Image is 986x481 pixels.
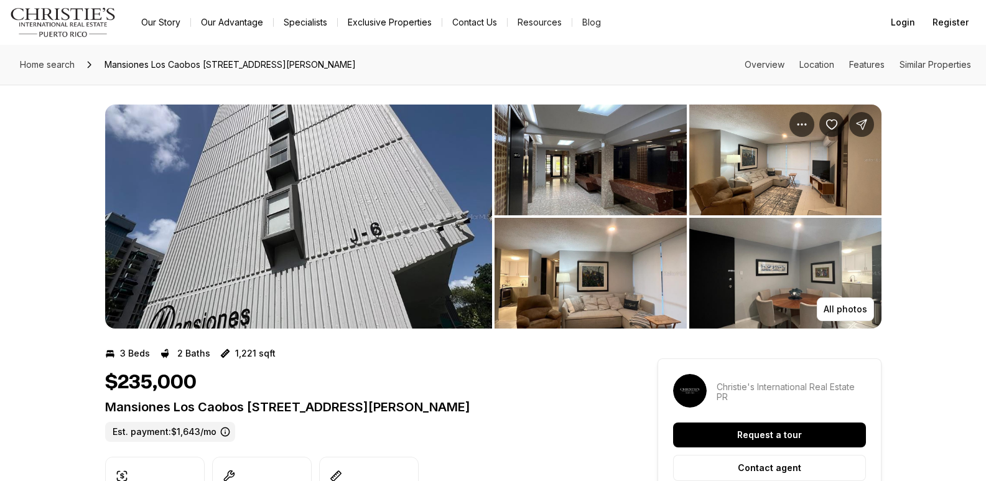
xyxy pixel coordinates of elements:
[849,112,874,137] button: Share Property: Mansiones Los Caobos AVENIDA SAN PATRICIO #10-B
[495,105,687,215] button: View image gallery
[105,105,881,329] div: Listing Photos
[105,371,197,395] h1: $235,000
[883,10,923,35] button: Login
[495,105,881,329] li: 2 of 4
[105,422,235,442] label: Est. payment: $1,643/mo
[717,382,866,402] p: Christie's International Real Estate PR
[789,112,814,137] button: Property options
[819,112,844,137] button: Save Property: Mansiones Los Caobos AVENIDA SAN PATRICIO #10-B
[891,17,915,27] span: Login
[120,348,150,358] p: 3 Beds
[849,59,885,70] a: Skip to: Features
[338,14,442,31] a: Exclusive Properties
[100,55,361,75] span: Mansiones Los Caobos [STREET_ADDRESS][PERSON_NAME]
[105,399,613,414] p: Mansiones Los Caobos [STREET_ADDRESS][PERSON_NAME]
[177,348,210,358] p: 2 Baths
[105,105,492,329] li: 1 of 4
[925,10,976,35] button: Register
[745,59,784,70] a: Skip to: Overview
[737,430,802,440] p: Request a tour
[191,14,273,31] a: Our Advantage
[799,59,834,70] a: Skip to: Location
[817,297,874,321] button: All photos
[900,59,971,70] a: Skip to: Similar Properties
[20,59,75,70] span: Home search
[572,14,611,31] a: Blog
[235,348,276,358] p: 1,221 sqft
[274,14,337,31] a: Specialists
[495,218,687,329] button: View image gallery
[673,455,866,481] button: Contact agent
[15,55,80,75] a: Home search
[745,60,971,70] nav: Page section menu
[738,463,801,473] p: Contact agent
[442,14,507,31] button: Contact Us
[689,105,881,215] button: View image gallery
[824,304,867,314] p: All photos
[933,17,969,27] span: Register
[10,7,116,37] img: logo
[673,423,866,447] button: Request a tour
[105,105,492,329] button: View image gallery
[131,14,190,31] a: Our Story
[508,14,572,31] a: Resources
[689,218,881,329] button: View image gallery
